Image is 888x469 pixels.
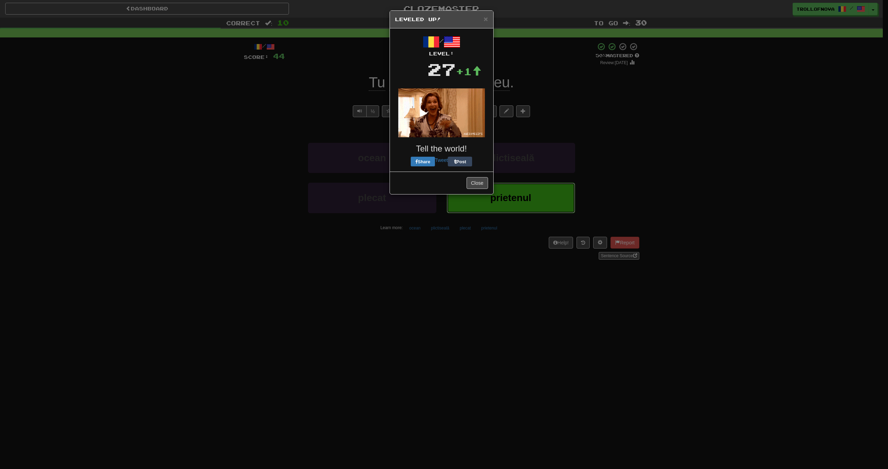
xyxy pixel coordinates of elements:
[395,16,488,23] h5: Leveled Up!
[484,15,488,23] span: ×
[448,157,472,166] button: Post
[395,34,488,57] div: /
[395,144,488,153] h3: Tell the world!
[398,88,485,137] img: lucille-bluth-8f3fd88a9e1d39ebd4dcae2a3c7398930b7aef404e756e0a294bf35c6fedb1b1.gif
[456,64,481,78] div: +1
[467,177,488,189] button: Close
[435,157,448,163] a: Tweet
[395,50,488,57] div: Level:
[411,157,435,166] button: Share
[427,57,456,81] div: 27
[484,15,488,23] button: Close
